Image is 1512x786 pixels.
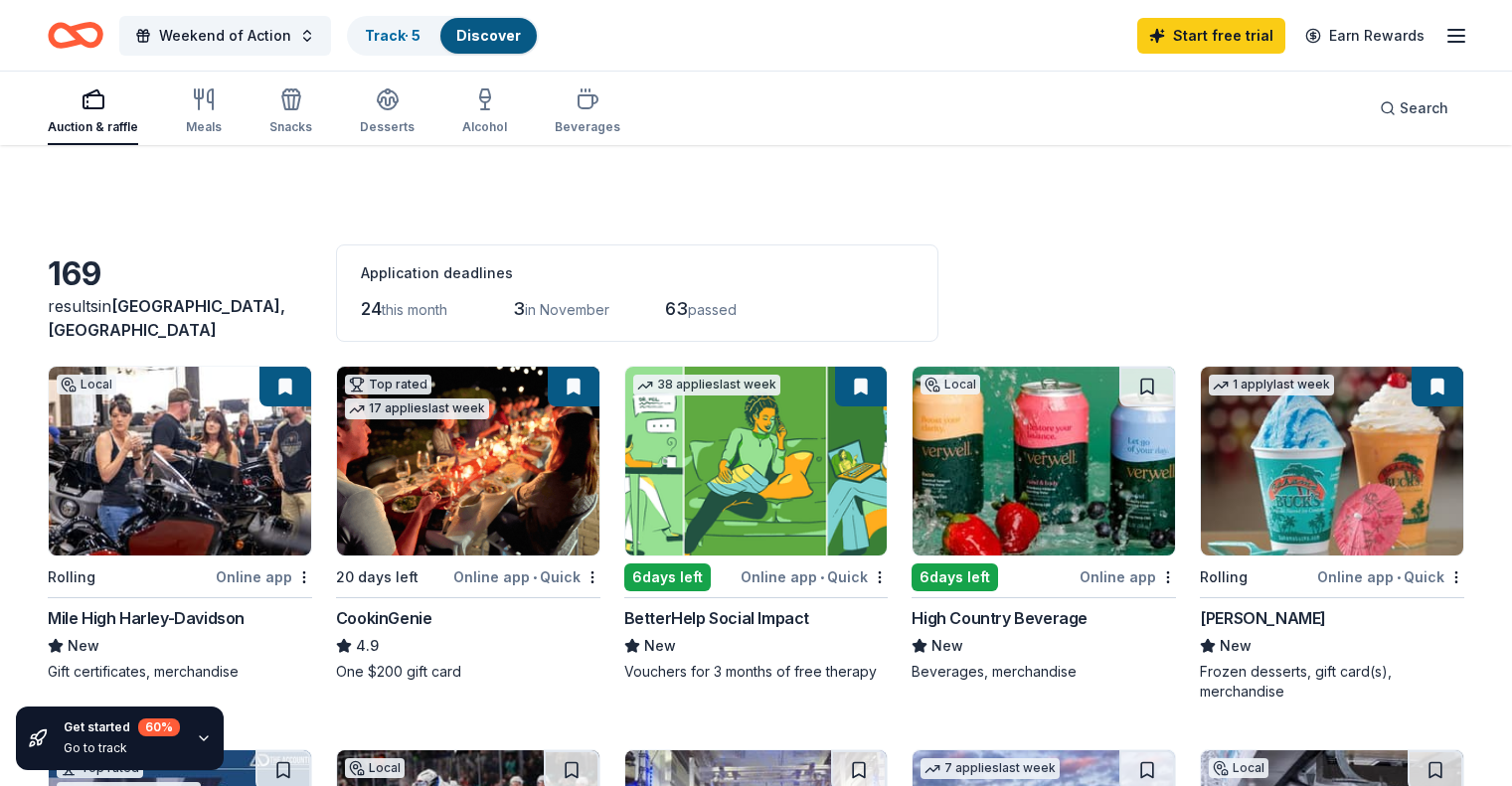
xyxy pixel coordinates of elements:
[159,24,291,48] span: Weekend of Action
[48,294,312,342] div: results
[48,79,138,145] button: Auction & raffle
[555,119,620,135] div: Beverages
[1397,569,1401,585] span: •
[186,79,222,145] button: Meals
[336,662,600,682] div: One $200 gift card
[624,662,889,682] div: Vouchers for 3 months of free therapy
[1200,662,1464,702] div: Frozen desserts, gift card(s), merchandise
[48,12,103,59] a: Home
[48,254,312,294] div: 169
[48,565,95,589] div: Rolling
[68,634,99,658] span: New
[48,606,245,630] div: Mile High Harley-Davidson
[741,564,888,589] div: Online app Quick
[912,606,1088,630] div: High Country Beverage
[382,301,447,318] span: this month
[1209,758,1268,778] div: Local
[1364,88,1464,128] button: Search
[345,375,431,394] div: Top rated
[462,119,507,135] div: Alcohol
[912,662,1176,682] div: Beverages, merchandise
[513,298,525,319] span: 3
[624,366,889,682] a: Image for BetterHelp Social Impact38 applieslast week6days leftOnline app•QuickBetterHelp Social ...
[624,606,809,630] div: BetterHelp Social Impact
[336,606,432,630] div: CookinGenie
[64,740,180,756] div: Go to track
[533,569,537,585] span: •
[456,27,521,44] a: Discover
[48,662,312,682] div: Gift certificates, merchandise
[644,634,676,658] span: New
[931,634,963,658] span: New
[360,119,415,135] div: Desserts
[49,367,311,555] img: Image for Mile High Harley-Davidson
[1209,375,1334,395] div: 1 apply last week
[665,298,688,319] span: 63
[361,298,382,319] span: 24
[48,119,138,135] div: Auction & raffle
[336,565,419,589] div: 20 days left
[48,296,285,340] span: in
[361,261,914,285] div: Application deadlines
[336,366,600,682] a: Image for CookinGenieTop rated17 applieslast week20 days leftOnline app•QuickCookinGenie4.9One $2...
[1220,634,1252,658] span: New
[688,301,737,318] span: passed
[1137,18,1285,54] a: Start free trial
[921,375,980,394] div: Local
[269,119,312,135] div: Snacks
[345,758,405,778] div: Local
[345,398,489,419] div: 17 applies last week
[912,366,1176,682] a: Image for High Country BeverageLocal6days leftOnline appHigh Country BeverageNewBeverages, mercha...
[216,564,312,589] div: Online app
[453,564,600,589] div: Online app Quick
[138,718,180,736] div: 60 %
[119,16,331,56] button: Weekend of Action
[820,569,824,585] span: •
[360,79,415,145] button: Desserts
[347,16,539,56] button: Track· 5Discover
[365,27,420,44] a: Track· 5
[912,563,998,591] div: 6 days left
[624,563,711,591] div: 6 days left
[525,301,609,318] span: in November
[1200,366,1464,702] a: Image for Bahama Buck's1 applylast weekRollingOnline app•Quick[PERSON_NAME]NewFrozen desserts, gi...
[913,367,1175,555] img: Image for High Country Beverage
[186,119,222,135] div: Meals
[1200,565,1248,589] div: Rolling
[921,758,1060,779] div: 7 applies last week
[64,718,180,736] div: Get started
[48,296,285,340] span: [GEOGRAPHIC_DATA], [GEOGRAPHIC_DATA]
[337,367,599,555] img: Image for CookinGenie
[555,79,620,145] button: Beverages
[1201,367,1463,555] img: Image for Bahama Buck's
[1200,606,1326,630] div: [PERSON_NAME]
[356,634,379,658] span: 4.9
[633,375,780,395] div: 38 applies last week
[57,375,116,394] div: Local
[462,79,507,145] button: Alcohol
[1317,564,1464,589] div: Online app Quick
[1293,18,1436,54] a: Earn Rewards
[625,367,888,555] img: Image for BetterHelp Social Impact
[48,366,312,682] a: Image for Mile High Harley-DavidsonLocalRollingOnline appMile High Harley-DavidsonNewGift certifi...
[269,79,312,145] button: Snacks
[1080,564,1176,589] div: Online app
[1400,96,1448,120] span: Search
